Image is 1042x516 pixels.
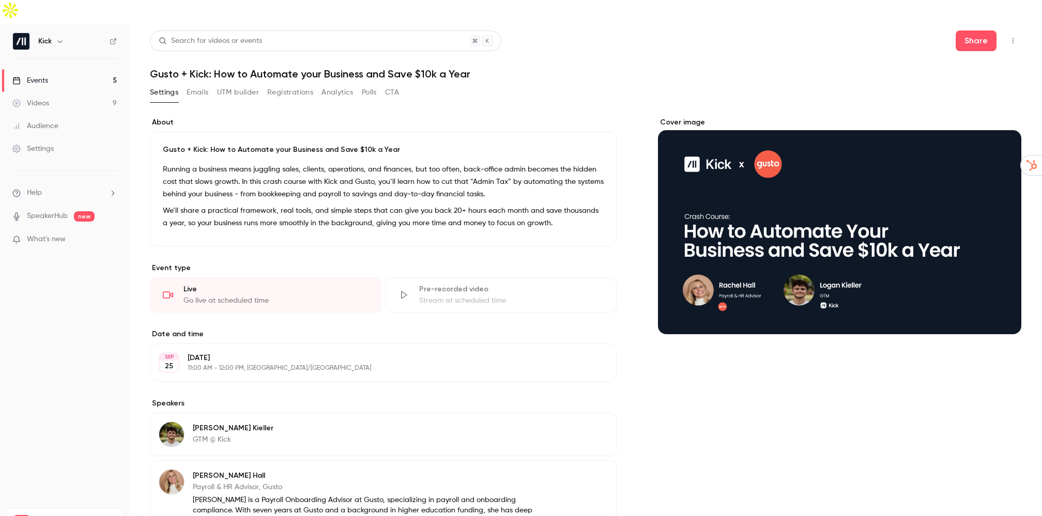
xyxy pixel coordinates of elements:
[159,422,184,447] img: Logan Kieller
[150,413,617,456] div: Logan Kieller[PERSON_NAME] KiellerGTM @ Kick
[150,117,617,128] label: About
[150,329,617,339] label: Date and time
[188,353,562,363] p: [DATE]
[419,295,604,306] div: Stream at scheduled time
[12,187,117,198] li: help-dropdown-opener
[956,30,997,51] button: Share
[27,211,68,222] a: SpeakerHub
[187,84,208,101] button: Emails
[183,295,369,306] div: Go live at scheduled time
[321,84,354,101] button: Analytics
[193,482,549,492] p: Payroll & HR Advisor, Gusto
[163,145,604,155] p: Gusto + Kick: How to Automate your Business and Save $10k a Year
[159,36,262,46] div: Search for videos or events
[362,84,377,101] button: Polls
[658,117,1021,334] section: Cover image
[160,353,178,361] div: SEP
[267,84,313,101] button: Registrations
[188,364,562,372] p: 11:00 AM - 12:00 PM, [GEOGRAPHIC_DATA]/[GEOGRAPHIC_DATA]
[150,398,617,409] label: Speakers
[419,284,604,294] div: Pre-recorded video
[12,121,58,131] div: Audience
[385,84,399,101] button: CTA
[150,277,381,312] div: LiveGo live at scheduled time
[386,277,617,312] div: Pre-recorded videoStream at scheduled time
[163,163,604,200] p: Running a business means juggling sales, clients, operations, and finances, but too often, back-o...
[163,205,604,229] p: We’ll share a practical framework, real tools, and simple steps that can give you back 20+ hours ...
[38,36,52,46] h6: Kick
[13,33,29,50] img: Kick
[12,75,48,86] div: Events
[27,234,66,245] span: What's new
[165,361,173,371] p: 25
[159,470,184,494] img: Rachel Hall
[217,84,259,101] button: UTM builder
[150,68,1021,80] h1: Gusto + Kick: How to Automate your Business and Save $10k a Year
[27,187,42,198] span: Help
[193,471,549,481] p: [PERSON_NAME] Hall
[150,263,617,273] p: Event type
[183,284,369,294] div: Live
[104,235,117,244] iframe: Noticeable Trigger
[12,98,49,108] div: Videos
[150,84,178,101] button: Settings
[193,434,273,445] p: GTM @ Kick
[193,423,273,433] p: [PERSON_NAME] Kieller
[12,144,54,154] div: Settings
[74,211,95,222] span: new
[658,117,1021,128] label: Cover image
